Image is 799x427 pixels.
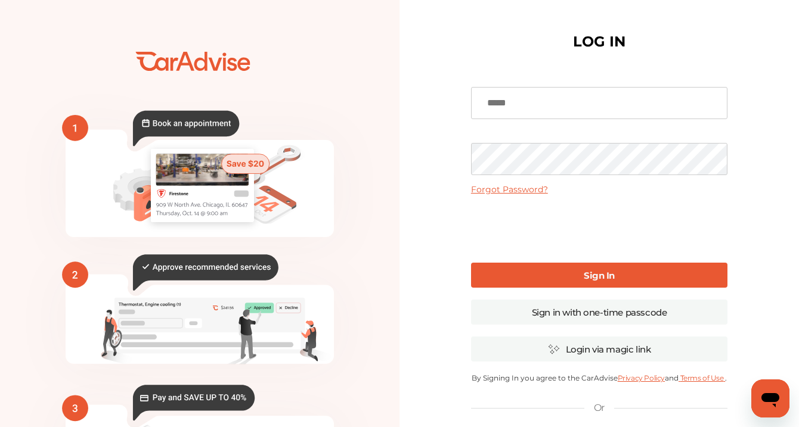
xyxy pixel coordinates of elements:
a: Sign In [471,263,727,288]
h1: LOG IN [573,36,625,48]
a: Sign in with one-time passcode [471,300,727,325]
a: Privacy Policy [618,373,665,382]
p: By Signing In you agree to the CarAdvise and . [471,373,727,382]
iframe: reCAPTCHA [509,204,690,251]
a: Forgot Password? [471,184,548,195]
iframe: Button to launch messaging window [751,379,789,417]
p: Or [594,401,605,414]
img: magic_icon.32c66aac.svg [548,344,560,355]
b: Sign In [584,270,615,281]
a: Terms of Use [679,373,725,382]
a: Login via magic link [471,336,727,361]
